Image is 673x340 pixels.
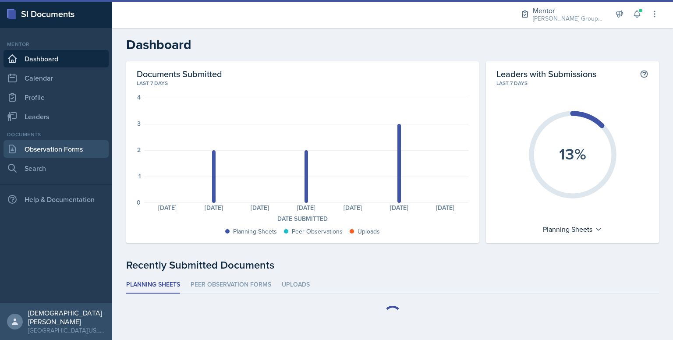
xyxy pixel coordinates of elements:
[533,5,603,16] div: Mentor
[137,199,141,205] div: 0
[282,276,310,294] li: Uploads
[533,14,603,23] div: [PERSON_NAME] Group / Fall 2025
[283,205,329,211] div: [DATE]
[538,222,606,236] div: Planning Sheets
[126,257,659,273] div: Recently Submitted Documents
[422,205,469,211] div: [DATE]
[137,68,468,79] h2: Documents Submitted
[4,69,109,87] a: Calendar
[137,147,141,153] div: 2
[233,227,277,236] div: Planning Sheets
[4,131,109,138] div: Documents
[559,142,586,165] text: 13%
[126,37,659,53] h2: Dashboard
[144,205,191,211] div: [DATE]
[137,79,468,87] div: Last 7 days
[376,205,422,211] div: [DATE]
[292,227,343,236] div: Peer Observations
[358,227,380,236] div: Uploads
[4,140,109,158] a: Observation Forms
[329,205,376,211] div: [DATE]
[496,68,596,79] h2: Leaders with Submissions
[4,159,109,177] a: Search
[126,276,180,294] li: Planning Sheets
[191,276,271,294] li: Peer Observation Forms
[28,308,105,326] div: [DEMOGRAPHIC_DATA][PERSON_NAME]
[138,173,141,179] div: 1
[237,205,283,211] div: [DATE]
[4,108,109,125] a: Leaders
[4,50,109,67] a: Dashboard
[191,205,237,211] div: [DATE]
[4,191,109,208] div: Help & Documentation
[496,79,648,87] div: Last 7 days
[137,94,141,100] div: 4
[4,89,109,106] a: Profile
[137,120,141,127] div: 3
[28,326,105,335] div: [GEOGRAPHIC_DATA][US_STATE]
[4,40,109,48] div: Mentor
[137,214,468,223] div: Date Submitted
